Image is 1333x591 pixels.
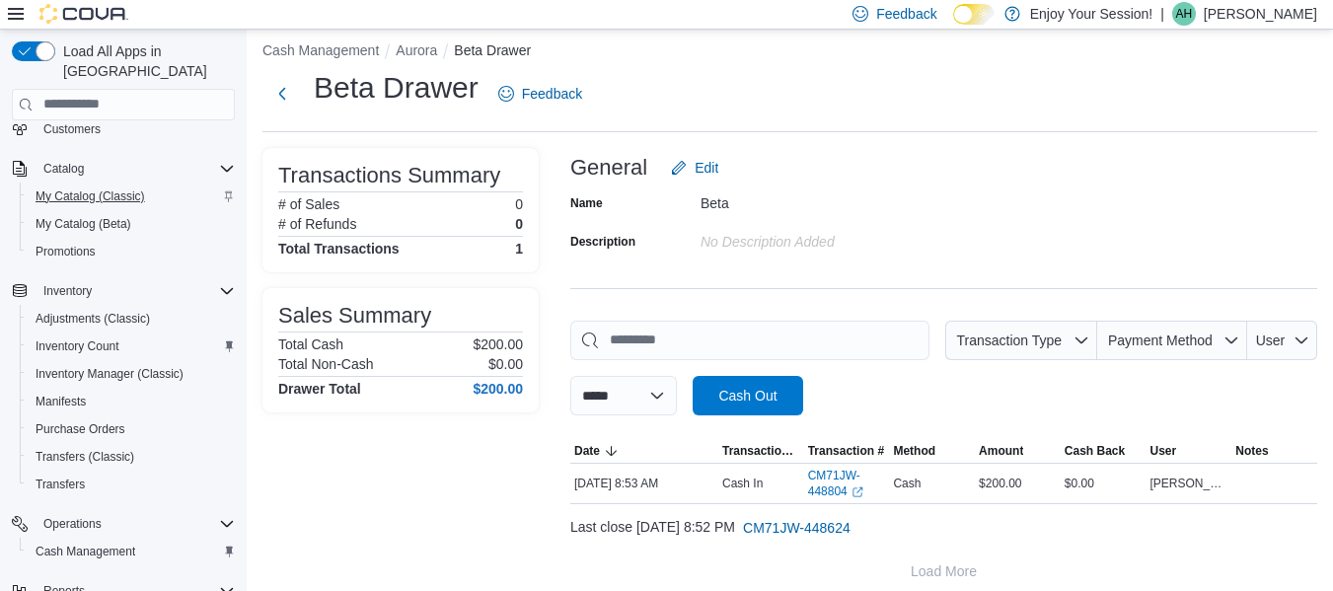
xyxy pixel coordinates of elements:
[4,510,243,538] button: Operations
[278,356,374,372] h6: Total Non-Cash
[36,115,235,140] span: Customers
[28,212,235,236] span: My Catalog (Beta)
[20,238,243,265] button: Promotions
[852,486,863,498] svg: External link
[28,473,235,496] span: Transfers
[278,336,343,352] h6: Total Cash
[28,540,143,563] a: Cash Management
[1108,332,1213,348] span: Payment Method
[979,476,1021,491] span: $200.00
[1204,2,1317,26] p: [PERSON_NAME]
[28,390,235,413] span: Manifests
[1150,476,1228,491] span: [PERSON_NAME]
[28,240,235,263] span: Promotions
[262,74,302,113] button: Next
[314,68,479,108] h1: Beta Drawer
[36,449,134,465] span: Transfers (Classic)
[36,311,150,327] span: Adjustments (Classic)
[953,25,954,26] span: Dark Mode
[1097,321,1247,360] button: Payment Method
[454,42,531,58] button: Beta Drawer
[43,283,92,299] span: Inventory
[488,356,523,372] p: $0.00
[979,443,1023,459] span: Amount
[473,336,523,352] p: $200.00
[28,417,133,441] a: Purchase Orders
[953,4,995,25] input: Dark Mode
[663,148,726,187] button: Edit
[4,113,243,142] button: Customers
[701,187,965,211] div: Beta
[28,540,235,563] span: Cash Management
[735,508,858,548] button: CM71JW-448624
[278,381,361,397] h4: Drawer Total
[28,445,142,469] a: Transfers (Classic)
[20,210,243,238] button: My Catalog (Beta)
[695,158,718,178] span: Edit
[36,512,110,536] button: Operations
[522,84,582,104] span: Feedback
[28,362,235,386] span: Inventory Manager (Classic)
[718,439,804,463] button: Transaction Type
[911,561,977,581] span: Load More
[701,226,965,250] div: No Description added
[278,164,500,187] h3: Transactions Summary
[36,544,135,559] span: Cash Management
[4,155,243,183] button: Catalog
[28,307,235,331] span: Adjustments (Classic)
[20,388,243,415] button: Manifests
[1030,2,1153,26] p: Enjoy Your Session!
[36,244,96,259] span: Promotions
[28,334,127,358] a: Inventory Count
[36,477,85,492] span: Transfers
[1147,439,1232,463] button: User
[743,518,851,538] span: CM71JW-448624
[55,41,235,81] span: Load All Apps in [GEOGRAPHIC_DATA]
[574,443,600,459] span: Date
[515,196,523,212] p: 0
[570,552,1317,591] button: Load More
[28,362,191,386] a: Inventory Manager (Classic)
[36,188,145,204] span: My Catalog (Classic)
[20,471,243,498] button: Transfers
[570,195,603,211] label: Name
[36,366,184,382] span: Inventory Manager (Classic)
[956,332,1062,348] span: Transaction Type
[20,538,243,565] button: Cash Management
[28,240,104,263] a: Promotions
[1247,321,1317,360] button: User
[43,161,84,177] span: Catalog
[36,117,109,141] a: Customers
[36,512,235,536] span: Operations
[36,279,235,303] span: Inventory
[570,234,635,250] label: Description
[570,439,718,463] button: Date
[28,445,235,469] span: Transfers (Classic)
[20,183,243,210] button: My Catalog (Classic)
[1235,443,1268,459] span: Notes
[889,439,975,463] button: Method
[20,305,243,332] button: Adjustments (Classic)
[1160,2,1164,26] p: |
[1150,443,1177,459] span: User
[28,185,235,208] span: My Catalog (Classic)
[1256,332,1286,348] span: User
[1061,439,1147,463] button: Cash Back
[975,439,1061,463] button: Amount
[28,212,139,236] a: My Catalog (Beta)
[36,394,86,409] span: Manifests
[945,321,1097,360] button: Transaction Type
[28,307,158,331] a: Adjustments (Classic)
[20,415,243,443] button: Purchase Orders
[893,476,921,491] span: Cash
[43,121,101,137] span: Customers
[893,443,935,459] span: Method
[722,443,800,459] span: Transaction Type
[804,439,890,463] button: Transaction #
[28,417,235,441] span: Purchase Orders
[278,241,400,257] h4: Total Transactions
[570,472,718,495] div: [DATE] 8:53 AM
[28,334,235,358] span: Inventory Count
[876,4,936,24] span: Feedback
[262,42,379,58] button: Cash Management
